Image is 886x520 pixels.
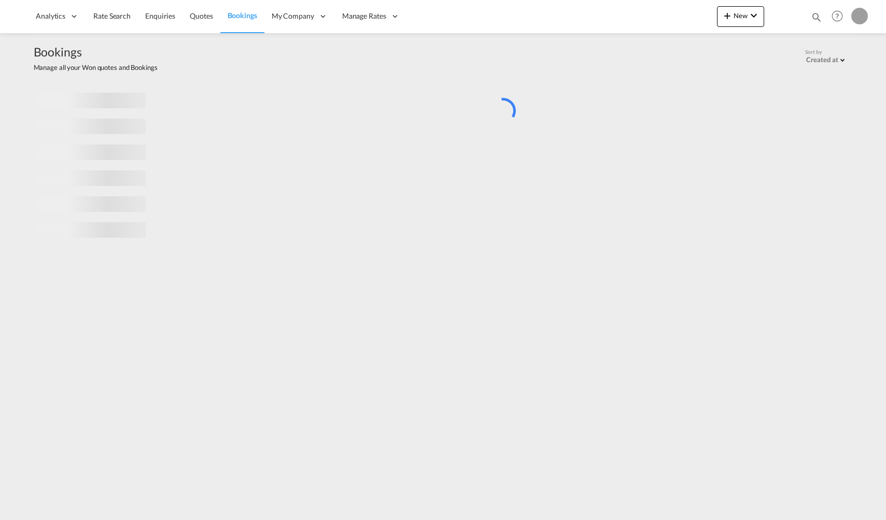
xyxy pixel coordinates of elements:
[342,11,386,21] span: Manage Rates
[34,63,158,72] span: Manage all your Won quotes and Bookings
[145,11,175,20] span: Enquiries
[811,11,822,27] div: icon-magnify
[272,11,314,21] span: My Company
[721,11,760,20] span: New
[34,44,158,60] span: Bookings
[190,11,213,20] span: Quotes
[806,55,838,64] div: Created at
[828,7,846,25] span: Help
[828,7,851,26] div: Help
[748,9,760,22] md-icon: icon-chevron-down
[93,11,131,20] span: Rate Search
[721,9,734,22] md-icon: icon-plus 400-fg
[805,48,821,55] span: Sort by
[811,11,822,23] md-icon: icon-magnify
[228,11,257,20] span: Bookings
[717,6,764,27] button: icon-plus 400-fgNewicon-chevron-down
[36,11,65,21] span: Analytics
